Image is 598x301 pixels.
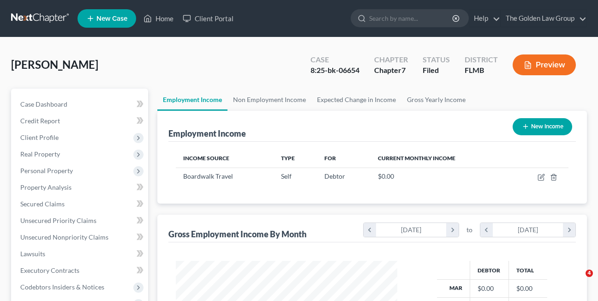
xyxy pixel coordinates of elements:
a: Secured Claims [13,196,148,212]
a: Unsecured Priority Claims [13,212,148,229]
a: Client Portal [178,10,238,27]
span: [PERSON_NAME] [11,58,98,71]
span: Executory Contracts [20,266,79,274]
span: Unsecured Priority Claims [20,217,96,224]
a: Help [469,10,500,27]
div: District [465,54,498,65]
a: Property Analysis [13,179,148,196]
span: Unsecured Nonpriority Claims [20,233,108,241]
a: Credit Report [13,113,148,129]
span: Case Dashboard [20,100,67,108]
div: [DATE] [376,223,447,237]
div: Chapter [374,65,408,76]
i: chevron_right [446,223,459,237]
div: Employment Income [168,128,246,139]
span: Self [281,172,292,180]
span: 4 [586,270,593,277]
a: Home [139,10,178,27]
a: Employment Income [157,89,227,111]
span: Client Profile [20,133,59,141]
span: 7 [401,66,406,74]
span: Property Analysis [20,183,72,191]
span: Current Monthly Income [378,155,455,162]
span: Income Source [183,155,229,162]
div: $0.00 [478,284,501,293]
span: Real Property [20,150,60,158]
button: Preview [513,54,576,75]
a: Expected Change in Income [311,89,401,111]
div: Status [423,54,450,65]
div: Filed [423,65,450,76]
a: Unsecured Nonpriority Claims [13,229,148,246]
div: Case [311,54,359,65]
i: chevron_left [480,223,493,237]
span: New Case [96,15,127,22]
div: Gross Employment Income By Month [168,229,306,240]
span: Credit Report [20,117,60,125]
a: The Golden Law Group [501,10,586,27]
span: Personal Property [20,167,73,175]
i: chevron_right [563,223,575,237]
span: For [324,155,336,162]
div: Chapter [374,54,408,65]
i: chevron_left [364,223,376,237]
a: Lawsuits [13,246,148,262]
span: Lawsuits [20,250,45,258]
span: Debtor [324,172,345,180]
span: Boardwalk Travel [183,172,233,180]
span: $0.00 [378,172,394,180]
a: Case Dashboard [13,96,148,113]
span: Secured Claims [20,200,65,208]
a: Non Employment Income [227,89,311,111]
span: to [466,225,472,235]
span: Type [281,155,295,162]
th: Mar [437,280,470,297]
th: Debtor [470,261,508,279]
th: Total [508,261,547,279]
button: New Income [513,118,572,135]
input: Search by name... [369,10,454,27]
span: Codebtors Insiders & Notices [20,283,104,291]
div: 8:25-bk-06654 [311,65,359,76]
a: Executory Contracts [13,262,148,279]
div: [DATE] [493,223,563,237]
div: FLMB [465,65,498,76]
a: Gross Yearly Income [401,89,471,111]
td: $0.00 [508,280,547,297]
iframe: Intercom live chat [567,270,589,292]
